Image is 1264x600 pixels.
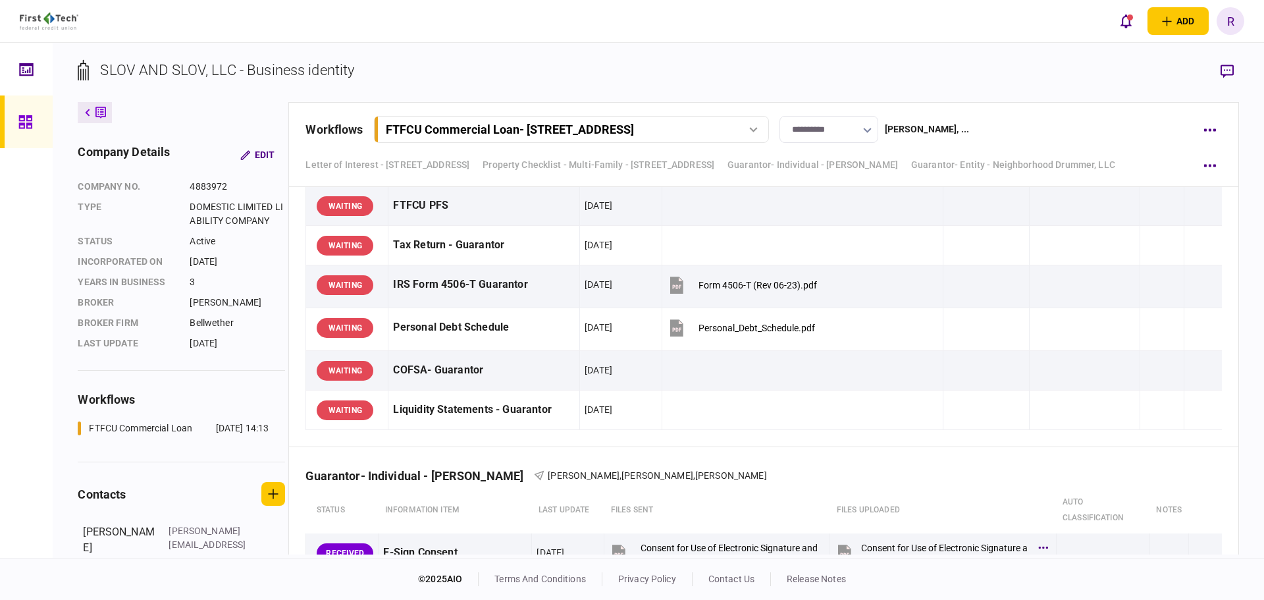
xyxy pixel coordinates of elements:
span: [PERSON_NAME] [621,470,693,481]
div: Consent for Use of Electronic Signature and Electronic Disclosures Agreement Editable.pdf [641,543,818,564]
a: release notes [787,574,846,584]
a: Guarantor- Individual - [PERSON_NAME] [727,158,898,172]
div: FTFCU PFS [393,191,575,221]
div: WAITING [317,196,373,216]
div: contacts [78,485,126,503]
div: [DATE] [585,278,612,291]
a: contact us [708,574,754,584]
div: Liquidity Statements - Guarantor [393,395,575,425]
div: [DATE] [585,238,612,252]
button: open adding identity options [1147,7,1209,35]
div: [DATE] [585,364,612,377]
div: 4883972 [190,180,285,194]
div: WAITING [317,236,373,256]
div: workflows [78,391,285,408]
div: DOMESTIC LIMITED LIABILITY COMPANY [190,200,285,228]
div: last update [78,337,176,350]
div: RECEIVED [317,543,373,563]
div: years in business [78,275,176,289]
div: Personal Debt Schedule [393,313,575,342]
span: [PERSON_NAME] [695,470,767,481]
button: Personal_Debt_Schedule.pdf [667,313,815,342]
th: Files uploaded [830,487,1056,533]
img: client company logo [20,13,78,30]
div: FTFCU Commercial Loan - [STREET_ADDRESS] [386,123,634,136]
div: WAITING [317,275,373,295]
div: IRS Form 4506-T Guarantor [393,270,575,300]
div: [DATE] [537,546,564,559]
div: WAITING [317,361,373,381]
div: [PERSON_NAME] [190,296,285,310]
th: Information item [379,487,532,533]
a: Property Checklist - Multi-Family - [STREET_ADDRESS] [483,158,714,172]
th: last update [532,487,604,533]
div: FTFCU Commercial Loan [89,422,192,435]
a: privacy policy [618,574,676,584]
div: [DATE] [585,403,612,416]
button: Consent for Use of Electronic Signature and Electronic Disclosures Agreement Editable.pdf [835,538,1044,568]
div: WAITING [317,400,373,420]
button: R [1217,7,1244,35]
div: Bellwether [190,316,285,330]
div: [DATE] 14:13 [216,422,269,435]
div: [DATE] [190,337,285,350]
div: company details [78,143,170,167]
div: Personal_Debt_Schedule.pdf [698,323,815,333]
a: Guarantor- Entity - Neighborhood Drummer, LLC [911,158,1115,172]
th: status [306,487,379,533]
div: [DATE] [585,199,612,212]
th: notes [1149,487,1188,533]
div: [DATE] [190,255,285,269]
th: auto classification [1056,487,1149,533]
div: Active [190,234,285,248]
span: [PERSON_NAME] [548,470,619,481]
div: E-Sign Consent [383,538,527,568]
th: files sent [604,487,830,533]
span: , [693,470,695,481]
button: open notifications list [1112,7,1140,35]
div: company no. [78,180,176,194]
div: Broker [78,296,176,310]
div: [PERSON_NAME][EMAIL_ADDRESS][PERSON_NAME][DOMAIN_NAME] [169,524,254,580]
div: status [78,234,176,248]
div: Tax Return - Guarantor [393,231,575,260]
div: SLOV AND SLOV, LLC - Business identity [100,59,354,81]
button: FTFCU Commercial Loan- [STREET_ADDRESS] [374,116,769,143]
div: Type [78,200,176,228]
a: terms and conditions [494,574,586,584]
div: [PERSON_NAME] , ... [885,123,969,136]
div: broker firm [78,316,176,330]
button: Form 4506-T (Rev 06-23).pdf [667,270,817,300]
div: Form 4506-T (Rev 06-23).pdf [698,280,817,290]
div: COFSA- Guarantor [393,356,575,385]
div: [DATE] [585,321,612,334]
div: 3 [190,275,285,289]
a: Letter of Interest - [STREET_ADDRESS] [305,158,469,172]
div: Guarantor- Individual - [PERSON_NAME] [305,469,534,483]
div: © 2025 AIO [418,572,479,586]
a: FTFCU Commercial Loan[DATE] 14:13 [78,422,269,435]
span: , [619,470,621,481]
div: workflows [305,121,363,138]
div: incorporated on [78,255,176,269]
button: Edit [230,143,285,167]
div: Consent for Use of Electronic Signature and Electronic Disclosures Agreement Editable.pdf [861,543,1031,564]
button: Consent for Use of Electronic Signature and Electronic Disclosures Agreement Editable.pdf [609,538,818,568]
div: WAITING [317,318,373,338]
